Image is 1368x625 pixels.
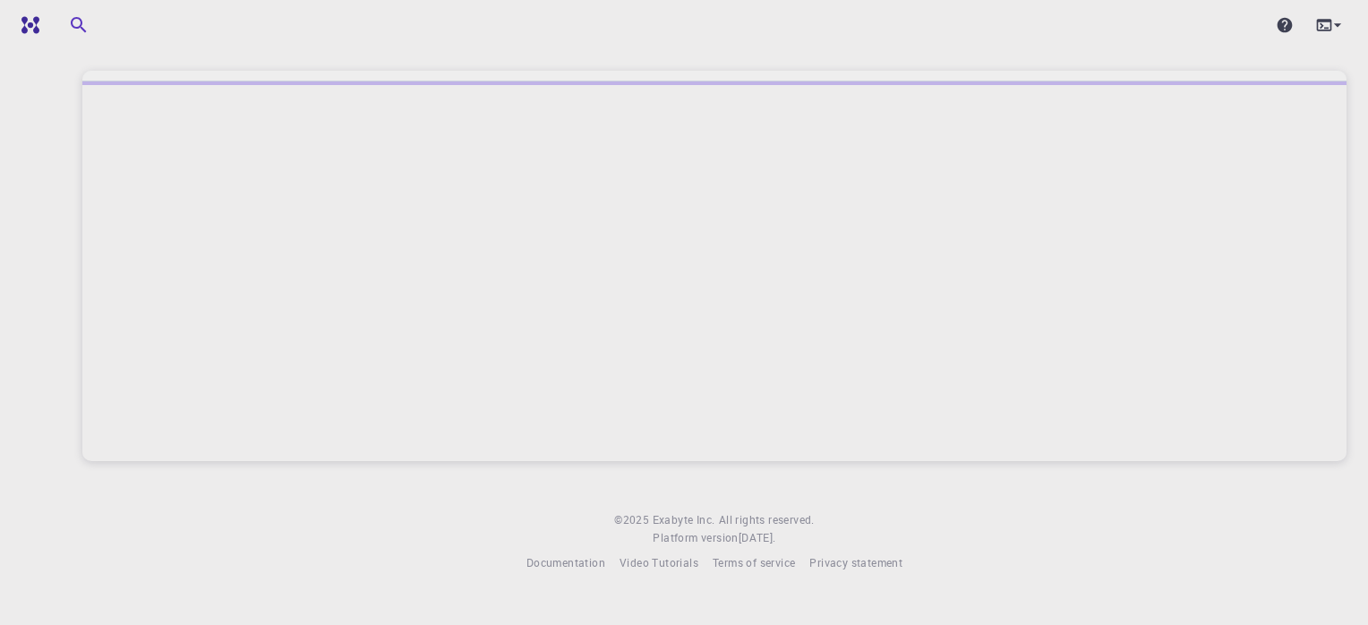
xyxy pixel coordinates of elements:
[14,16,39,34] img: logo
[614,511,652,529] span: © 2025
[620,555,698,569] span: Video Tutorials
[739,529,776,547] a: [DATE].
[653,511,715,529] a: Exabyte Inc.
[713,554,795,572] a: Terms of service
[809,555,902,569] span: Privacy statement
[526,554,605,572] a: Documentation
[809,554,902,572] a: Privacy statement
[719,511,815,529] span: All rights reserved.
[526,555,605,569] span: Documentation
[653,512,715,527] span: Exabyte Inc.
[739,530,776,544] span: [DATE] .
[653,529,738,547] span: Platform version
[713,555,795,569] span: Terms of service
[620,554,698,572] a: Video Tutorials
